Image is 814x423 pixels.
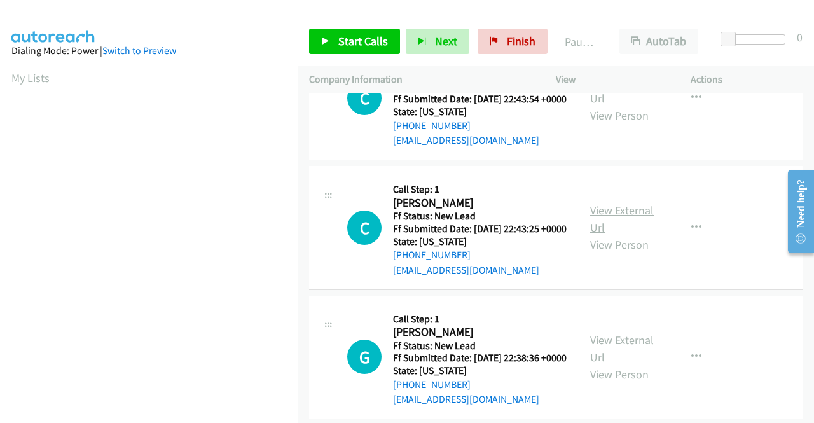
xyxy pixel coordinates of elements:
p: View [556,72,668,87]
a: Switch to Preview [102,45,176,57]
div: The call is yet to be attempted [347,211,382,245]
h5: Call Step: 1 [393,183,567,196]
h5: Call Step: 1 [393,313,567,326]
h5: State: [US_STATE] [393,106,567,118]
a: View External Url [590,203,654,235]
a: [PHONE_NUMBER] [393,378,471,391]
a: [EMAIL_ADDRESS][DOMAIN_NAME] [393,393,539,405]
div: The call is yet to be attempted [347,81,382,115]
a: View External Url [590,333,654,364]
h5: Ff Submitted Date: [DATE] 22:43:54 +0000 [393,93,567,106]
h5: State: [US_STATE] [393,235,567,248]
a: [PHONE_NUMBER] [393,120,471,132]
h5: Ff Status: New Lead [393,210,567,223]
a: My Lists [11,71,50,85]
a: [EMAIL_ADDRESS][DOMAIN_NAME] [393,264,539,276]
span: Finish [507,34,535,48]
span: Start Calls [338,34,388,48]
a: View External Url [590,74,654,106]
h5: Ff Status: New Lead [393,340,567,352]
a: [PHONE_NUMBER] [393,249,471,261]
button: Next [406,29,469,54]
h1: G [347,340,382,374]
a: Finish [478,29,548,54]
h5: State: [US_STATE] [393,364,567,377]
span: Next [435,34,457,48]
a: Start Calls [309,29,400,54]
iframe: Resource Center [778,161,814,262]
p: Company Information [309,72,533,87]
h5: Ff Submitted Date: [DATE] 22:43:25 +0000 [393,223,567,235]
h2: [PERSON_NAME] [393,196,563,211]
h1: C [347,211,382,245]
div: Delay between calls (in seconds) [727,34,785,45]
h5: Ff Submitted Date: [DATE] 22:38:36 +0000 [393,352,567,364]
p: Actions [691,72,803,87]
h2: [PERSON_NAME] [393,325,563,340]
a: View Person [590,237,649,252]
a: [EMAIL_ADDRESS][DOMAIN_NAME] [393,134,539,146]
button: AutoTab [619,29,698,54]
a: View Person [590,367,649,382]
h1: C [347,81,382,115]
div: Dialing Mode: Power | [11,43,286,59]
div: 0 [797,29,803,46]
div: The call is yet to be attempted [347,340,382,374]
a: View Person [590,108,649,123]
p: Paused [565,33,597,50]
